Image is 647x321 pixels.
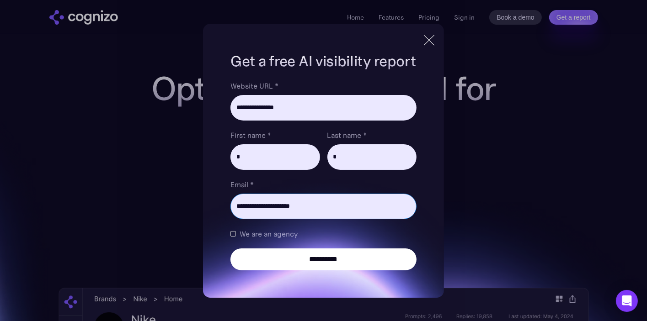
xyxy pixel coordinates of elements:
[230,51,416,71] h1: Get a free AI visibility report
[240,228,298,239] span: We are an agency
[230,179,416,190] label: Email *
[230,130,320,141] label: First name *
[230,80,416,270] form: Brand Report Form
[327,130,417,141] label: Last name *
[230,80,416,91] label: Website URL *
[616,290,638,312] div: Open Intercom Messenger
